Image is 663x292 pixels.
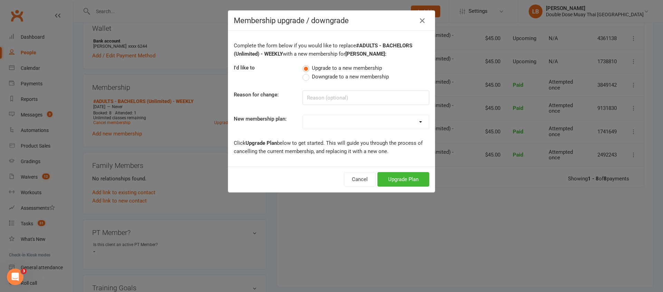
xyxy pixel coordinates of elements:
button: Close [417,15,428,26]
label: New membership plan: [234,115,287,123]
span: Upgrade to a new membership [312,64,382,71]
span: 3 [21,269,27,274]
button: Upgrade Plan [377,172,429,187]
input: Reason (optional) [302,91,429,105]
label: I'd like to [234,64,255,72]
h4: Membership upgrade / downgrade [234,16,429,25]
span: Downgrade to a new membership [312,73,389,80]
b: [PERSON_NAME]: [345,51,386,57]
b: Upgrade Plan [246,140,277,146]
button: Cancel [344,172,376,187]
label: Reason for change: [234,91,279,99]
p: Click below to get started. This will guide you through the process of cancelling the current mem... [234,139,429,156]
iframe: Intercom live chat [7,269,23,285]
p: Complete the form below if you would like to replace with a new membership for [234,41,429,58]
